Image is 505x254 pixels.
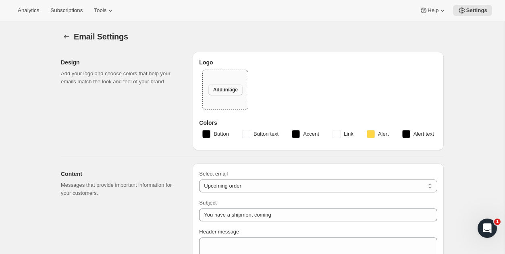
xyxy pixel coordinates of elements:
button: Help [415,5,451,16]
button: Tools [89,5,119,16]
span: Alert text [414,130,434,138]
p: Add your logo and choose colors that help your emails match the look and feel of your brand [61,70,180,86]
p: Messages that provide important information for your customers. [61,181,180,197]
span: Alert [378,130,389,138]
span: Tools [94,7,106,14]
span: Link [344,130,353,138]
span: Help [428,7,438,14]
button: Analytics [13,5,44,16]
button: Alert [362,128,394,140]
span: Subscriptions [50,7,83,14]
span: 1 [494,219,501,225]
button: Add image [208,84,243,95]
span: Add image [213,87,238,93]
span: Button text [254,130,278,138]
button: Subscriptions [46,5,87,16]
span: Header message [199,229,239,235]
span: Button [214,130,229,138]
h2: Design [61,58,180,66]
span: Email Settings [74,32,128,41]
button: Button [197,128,234,140]
span: Accent [303,130,319,138]
button: Settings [453,5,492,16]
span: Subject [199,200,216,206]
h3: Logo [199,58,437,66]
button: Link [328,128,358,140]
span: Select email [199,171,228,177]
button: Alert text [397,128,439,140]
button: Accent [287,128,324,140]
iframe: Intercom live chat [478,219,497,238]
button: Button text [237,128,283,140]
button: Settings [61,31,72,42]
span: Analytics [18,7,39,14]
span: Settings [466,7,487,14]
h2: Content [61,170,180,178]
h3: Colors [199,119,437,127]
